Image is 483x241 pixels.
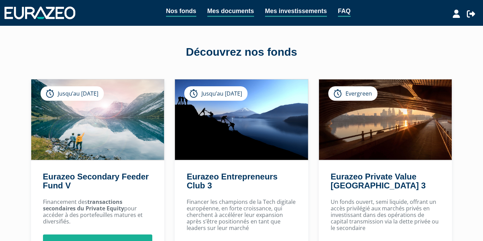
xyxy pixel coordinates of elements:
[187,172,277,190] a: Eurazeo Entrepreneurs Club 3
[43,199,153,225] p: Financement des pour accéder à des portefeuilles matures et diversifiés.
[184,86,248,101] div: Jusqu’au [DATE]
[41,86,104,101] div: Jusqu’au [DATE]
[43,198,124,212] strong: transactions secondaires du Private Equity
[331,172,426,190] a: Eurazeo Private Value [GEOGRAPHIC_DATA] 3
[319,79,452,160] img: Eurazeo Private Value Europe 3
[187,199,296,232] p: Financer les champions de la Tech digitale européenne, en forte croissance, qui cherchent à accél...
[4,7,75,19] img: 1732889491-logotype_eurazeo_blanc_rvb.png
[265,6,327,17] a: Mes investissements
[43,172,149,190] a: Eurazeo Secondary Feeder Fund V
[328,86,377,101] div: Evergreen
[331,199,440,232] p: Un fonds ouvert, semi liquide, offrant un accès privilégié aux marchés privés en investissant dan...
[175,79,308,160] img: Eurazeo Entrepreneurs Club 3
[46,44,438,60] div: Découvrez nos fonds
[338,6,351,17] a: FAQ
[166,6,196,17] a: Nos fonds
[31,79,164,160] img: Eurazeo Secondary Feeder Fund V
[207,6,254,17] a: Mes documents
